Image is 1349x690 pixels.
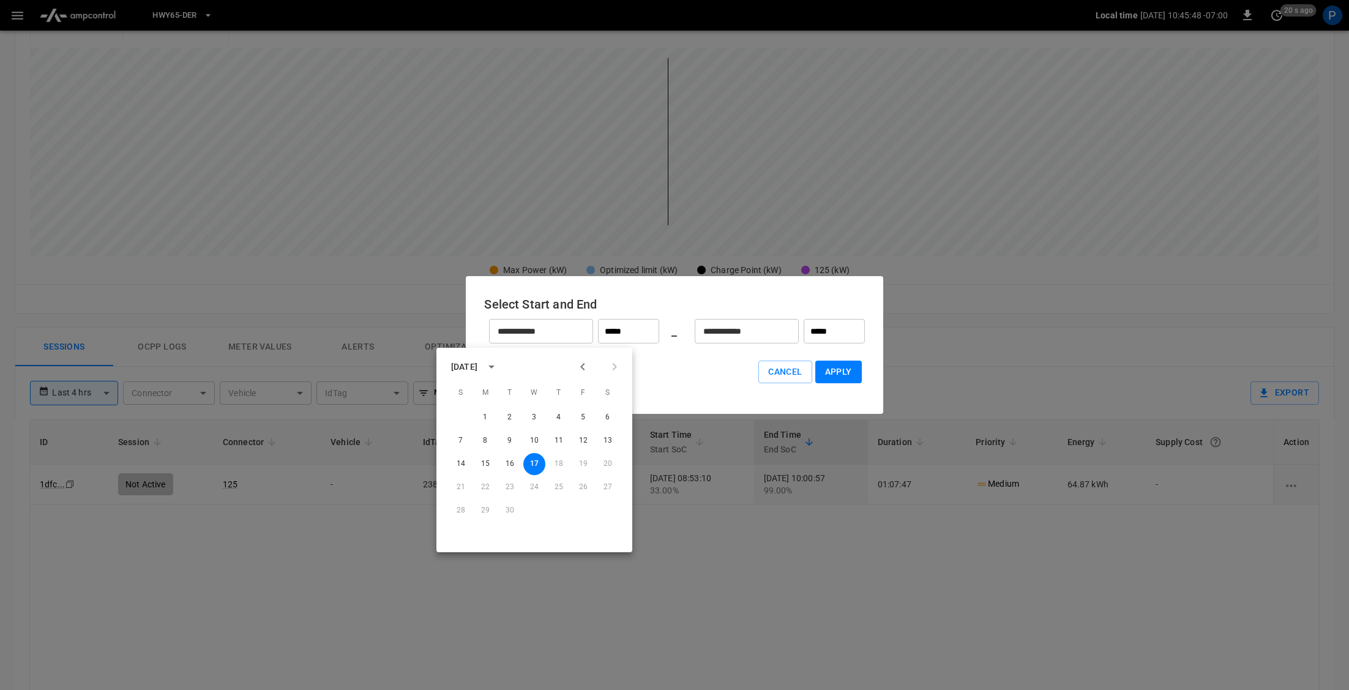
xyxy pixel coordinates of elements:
button: 4 [548,407,570,429]
button: 12 [572,430,594,452]
button: Apply [815,361,862,383]
button: calendar view is open, switch to year view [481,356,502,377]
button: 15 [474,453,496,475]
h6: _ [671,321,677,341]
button: 14 [450,453,472,475]
button: 17 [523,453,545,475]
button: 1 [474,407,496,429]
div: [DATE] [451,361,477,373]
span: Tuesday [499,381,521,405]
span: Monday [474,381,496,405]
button: 5 [572,407,594,429]
span: Friday [572,381,594,405]
span: Sunday [450,381,472,405]
button: Previous month [572,356,593,377]
span: Thursday [548,381,570,405]
button: 11 [548,430,570,452]
button: 2 [499,407,521,429]
button: 9 [499,430,521,452]
h6: Select Start and End [484,294,864,314]
button: 8 [474,430,496,452]
button: 6 [597,407,619,429]
button: 7 [450,430,472,452]
button: 3 [523,407,545,429]
button: 13 [597,430,619,452]
button: 16 [499,453,521,475]
button: 10 [523,430,545,452]
span: Saturday [597,381,619,405]
button: Cancel [758,361,812,383]
span: Wednesday [523,381,545,405]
